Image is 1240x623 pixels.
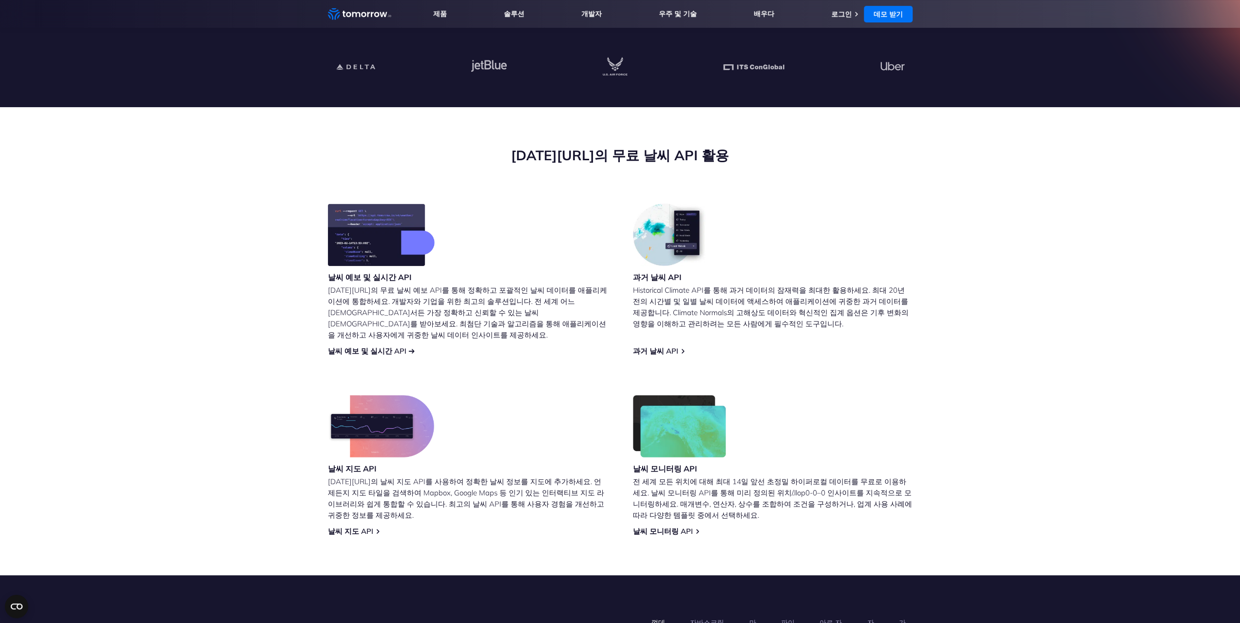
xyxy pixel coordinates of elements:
[328,346,406,356] a: 날씨 예보 및 실시간 API
[659,9,697,19] a: 우주 및 기술
[328,272,412,282] font: 날씨 예보 및 실시간 API
[633,527,693,536] a: 날씨 모니터링 API
[328,464,377,473] font: 날씨 지도 API
[659,9,697,18] font: 우주 및 기술
[504,9,524,19] a: 솔루션
[504,9,524,18] font: 솔루션
[328,285,607,340] font: [DATE][URL]의 무료 날씨 예보 API를 통해 정확하고 포괄적인 날씨 데이터를 애플리케이션에 통합하세요. 개발자와 기업을 위한 최고의 솔루션입니다. 전 세계 어느 [D...
[864,6,913,22] a: 데모 받기
[433,9,447,18] font: 제품
[754,9,774,19] a: 배우다
[633,346,678,356] a: 과거 날씨 API
[831,10,852,19] a: 로그인
[581,9,602,18] font: 개발자
[754,9,774,18] font: 배우다
[633,477,912,520] font: 전 세계 모든 위치에 대해 최대 14일 앞선 초정밀 하이퍼로컬 데이터를 무료로 이용하세요. 날씨 모니터링 API를 통해 미리 정의된 위치/.llop0-0–0 인사이트를 지속적...
[874,10,903,19] font: 데모 받기
[328,7,391,21] a: 홈 링크
[633,272,682,282] font: 과거 날씨 API
[633,464,697,473] font: 날씨 모니터링 API
[328,527,373,536] a: 날씨 지도 API
[433,9,447,19] a: 제품
[633,285,909,328] font: Historical Climate API를 통해 과거 데이터의 잠재력을 최대한 활용하세요. 최대 20년 전의 시간별 및 일별 날씨 데이터에 액세스하여 애플리케이션에 귀중한 과...
[328,477,604,520] font: [DATE][URL]의 날씨 지도 API를 사용하여 정확한 날씨 정보를 지도에 추가하세요. 언제든지 지도 타일을 검색하여 Mapbox, Google Maps 등 인기 있는 인...
[581,9,602,19] a: 개발자
[511,147,729,164] font: [DATE][URL]의 무료 날씨 API 활용
[5,595,28,618] button: Open CMP widget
